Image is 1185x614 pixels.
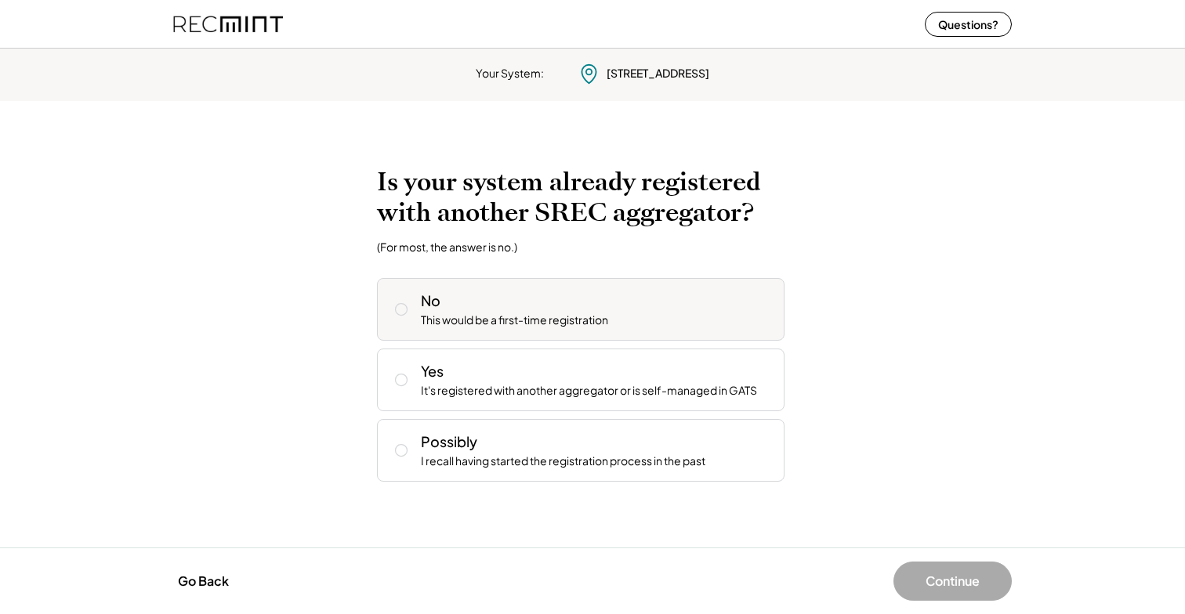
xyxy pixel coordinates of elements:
[377,240,517,254] div: (For most, the answer is no.)
[607,66,709,81] div: [STREET_ADDRESS]
[173,564,234,598] button: Go Back
[421,291,440,310] div: No
[893,562,1012,601] button: Continue
[421,383,757,399] div: It's registered with another aggregator or is self-managed in GATS
[421,453,705,469] div: I recall having started the registration process in the past
[377,167,808,228] h2: Is your system already registered with another SREC aggregator?
[421,361,444,381] div: Yes
[173,3,283,45] img: recmint-logotype%403x%20%281%29.jpeg
[925,12,1012,37] button: Questions?
[476,66,544,81] div: Your System:
[421,312,608,328] div: This would be a first-time registration
[421,432,477,451] div: Possibly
